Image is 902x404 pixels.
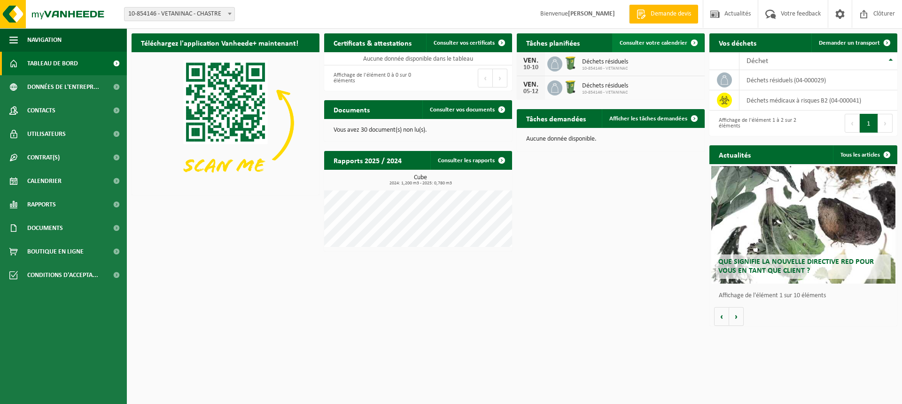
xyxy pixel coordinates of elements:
[430,107,495,113] span: Consulter vos documents
[739,70,897,90] td: déchets résiduels (04-000029)
[714,307,729,326] button: Vorige
[582,58,628,66] span: Déchets résiduels
[521,64,540,71] div: 10-10
[526,136,695,143] p: Aucune donnée disponible.
[521,81,540,88] div: VEN.
[602,109,704,128] a: Afficher les tâches demandées
[334,127,503,134] p: Vous avez 30 document(s) non lu(s).
[434,40,495,46] span: Consulter vos certificats
[629,5,698,24] a: Demande devis
[711,166,895,284] a: Que signifie la nouvelle directive RED pour vous en tant que client ?
[517,109,595,127] h2: Tâches demandées
[422,100,511,119] a: Consulter vos documents
[648,9,693,19] span: Demande devis
[324,52,512,65] td: Aucune donnée disponible dans le tableau
[493,69,507,87] button: Next
[27,99,55,122] span: Contacts
[609,116,687,122] span: Afficher les tâches demandées
[562,55,578,71] img: WB-0240-HPE-GN-51
[719,293,893,299] p: Affichage de l'élément 1 sur 10 éléments
[324,100,379,119] h2: Documents
[27,263,98,287] span: Conditions d'accepta...
[124,8,234,21] span: 10-854146 - VETANINAC - CHASTRE
[739,90,897,111] td: déchets médicaux à risques B2 (04-000041)
[709,145,760,164] h2: Actualités
[582,90,628,95] span: 10-854146 - VETANINAC
[718,258,874,275] span: Que signifie la nouvelle directive RED pour vous en tant que client ?
[833,145,896,164] a: Tous les articles
[27,75,99,99] span: Données de l'entrepr...
[324,33,421,52] h2: Certificats & attestations
[521,88,540,95] div: 05-12
[132,52,319,193] img: Download de VHEPlus App
[819,40,880,46] span: Demander un transport
[517,33,589,52] h2: Tâches planifiées
[329,181,512,186] span: 2024: 1,200 m3 - 2025: 0,780 m3
[132,33,308,52] h2: Téléchargez l'application Vanheede+ maintenant!
[27,146,60,169] span: Contrat(s)
[27,193,56,216] span: Rapports
[27,240,84,263] span: Boutique en ligne
[620,40,687,46] span: Consulter votre calendrier
[430,151,511,170] a: Consulter les rapports
[124,7,235,21] span: 10-854146 - VETANINAC - CHASTRE
[521,57,540,64] div: VEN.
[746,57,768,65] span: Déchet
[324,151,411,169] h2: Rapports 2025 / 2024
[568,10,615,17] strong: [PERSON_NAME]
[426,33,511,52] a: Consulter vos certificats
[709,33,766,52] h2: Vos déchets
[27,216,63,240] span: Documents
[27,169,62,193] span: Calendrier
[582,82,628,90] span: Déchets résiduels
[729,307,744,326] button: Volgende
[562,79,578,95] img: WB-0240-HPE-GN-51
[845,114,860,133] button: Previous
[582,66,628,71] span: 10-854146 - VETANINAC
[329,174,512,186] h3: Cube
[878,114,893,133] button: Next
[329,68,413,88] div: Affichage de l'élément 0 à 0 sur 0 éléments
[27,52,78,75] span: Tableau de bord
[478,69,493,87] button: Previous
[612,33,704,52] a: Consulter votre calendrier
[714,113,799,134] div: Affichage de l'élément 1 à 2 sur 2 éléments
[27,122,66,146] span: Utilisateurs
[811,33,896,52] a: Demander un transport
[27,28,62,52] span: Navigation
[860,114,878,133] button: 1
